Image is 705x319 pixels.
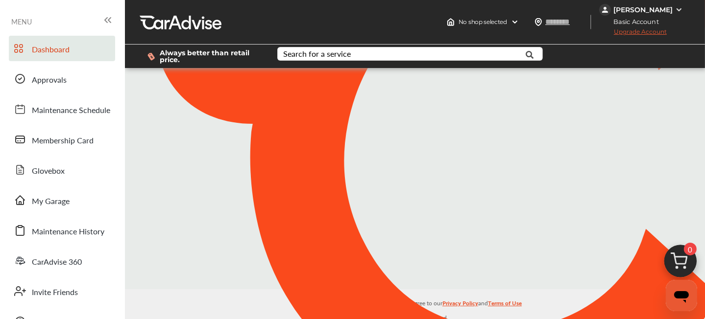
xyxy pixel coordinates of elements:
a: Invite Friends [9,278,115,304]
img: CA_CheckIcon.cf4f08d4.svg [412,144,447,174]
img: WGsFRI8htEPBVLJbROoPRyZpYNWhNONpIPPETTm6eUC0GeLEiAAAAAElFTkSuQmCC [675,6,683,14]
span: No shop selected [459,18,507,26]
a: CarAdvise 360 [9,248,115,273]
a: Maintenance History [9,218,115,243]
img: dollor_label_vector.a70140d1.svg [147,52,155,61]
span: MENU [11,18,32,25]
span: Dashboard [32,44,70,56]
a: Glovebox [9,157,115,182]
a: My Garage [9,187,115,213]
p: By using the CarAdvise application, you agree to our and [125,297,705,308]
a: Approvals [9,66,115,91]
span: Always better than retail price. [160,49,262,63]
img: header-home-logo.8d720a4f.svg [447,18,455,26]
a: Membership Card [9,127,115,152]
div: [PERSON_NAME] [613,5,673,14]
img: jVpblrzwTbfkPYzPPzSLxeg0AAAAASUVORK5CYII= [599,4,611,16]
span: Approvals [32,74,67,87]
div: Search for a service [283,50,351,58]
a: Dashboard [9,36,115,61]
span: Basic Account [600,17,666,27]
span: CarAdvise 360 [32,256,82,269]
img: header-divider.bc55588e.svg [590,15,591,29]
iframe: Button to launch messaging window [666,280,697,311]
span: Invite Friends [32,286,78,299]
span: Glovebox [32,165,65,178]
span: Maintenance Schedule [32,104,110,117]
span: My Garage [32,195,70,208]
img: cart_icon.3d0951e8.svg [657,240,704,287]
span: Membership Card [32,135,94,147]
img: location_vector.a44bc228.svg [535,18,542,26]
a: Maintenance Schedule [9,96,115,122]
span: Maintenance History [32,226,104,238]
span: Upgrade Account [599,28,667,40]
span: 0 [684,243,697,255]
img: header-down-arrow.9dd2ce7d.svg [511,18,519,26]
